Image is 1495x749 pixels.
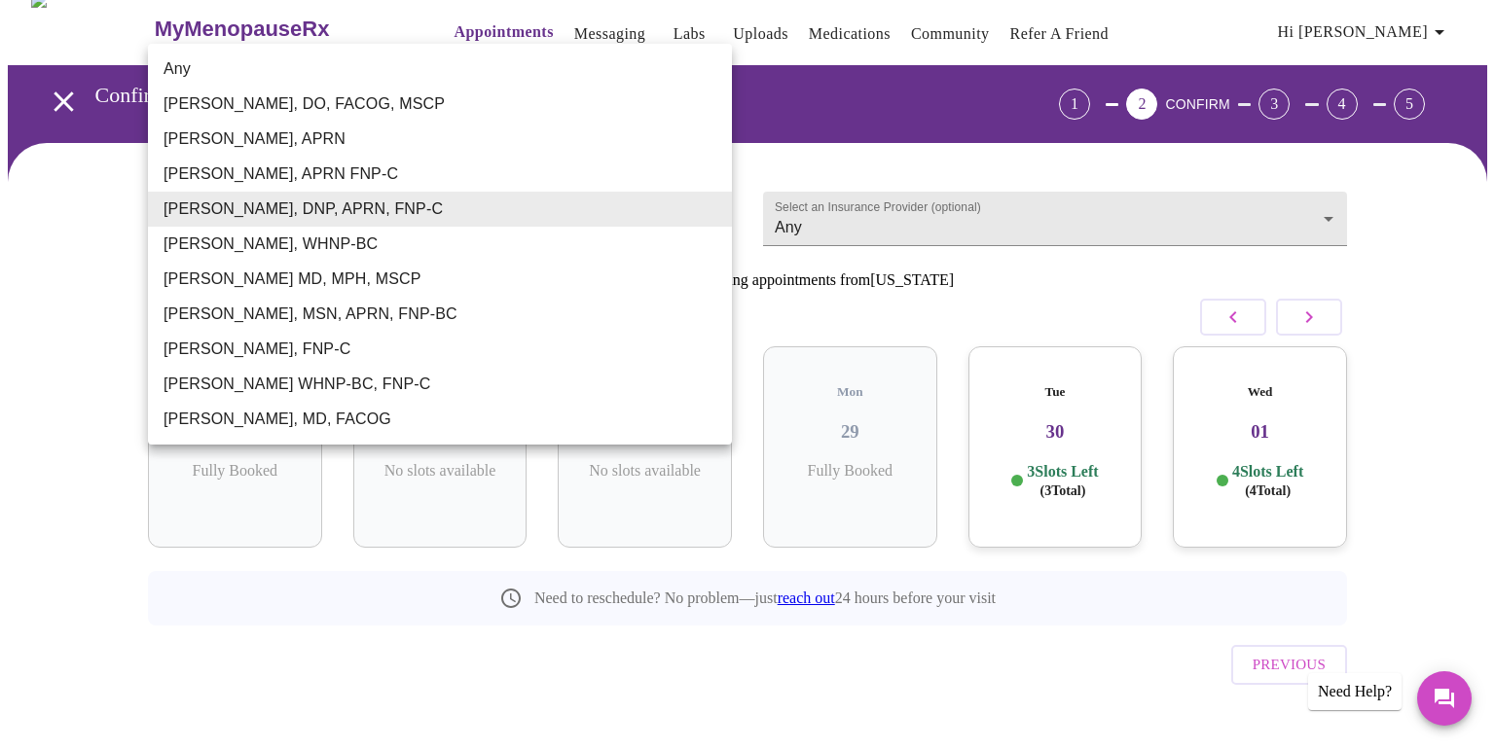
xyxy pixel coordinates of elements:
li: [PERSON_NAME], WHNP-BC [148,227,732,262]
li: [PERSON_NAME], MSN, APRN, FNP-BC [148,297,732,332]
li: [PERSON_NAME], DO, FACOG, MSCP [148,87,732,122]
li: [PERSON_NAME], FNP-C [148,332,732,367]
li: Any [148,52,732,87]
li: [PERSON_NAME] MD, MPH, MSCP [148,262,732,297]
li: [PERSON_NAME] WHNP-BC, FNP-C [148,367,732,402]
li: [PERSON_NAME], APRN FNP-C [148,157,732,192]
li: [PERSON_NAME], DNP, APRN, FNP-C [148,192,732,227]
li: [PERSON_NAME], APRN [148,122,732,157]
li: [PERSON_NAME], MD, FACOG [148,402,732,437]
